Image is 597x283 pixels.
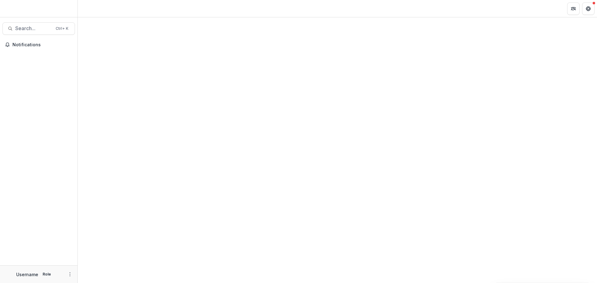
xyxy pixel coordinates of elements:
button: Partners [567,2,580,15]
span: Search... [15,25,52,31]
button: Get Help [582,2,595,15]
span: Notifications [12,42,72,48]
button: More [66,271,74,278]
p: Role [41,272,53,277]
p: Username [16,271,38,278]
div: Ctrl + K [54,25,70,32]
button: Search... [2,22,75,35]
button: Notifications [2,40,75,50]
nav: breadcrumb [80,4,107,13]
